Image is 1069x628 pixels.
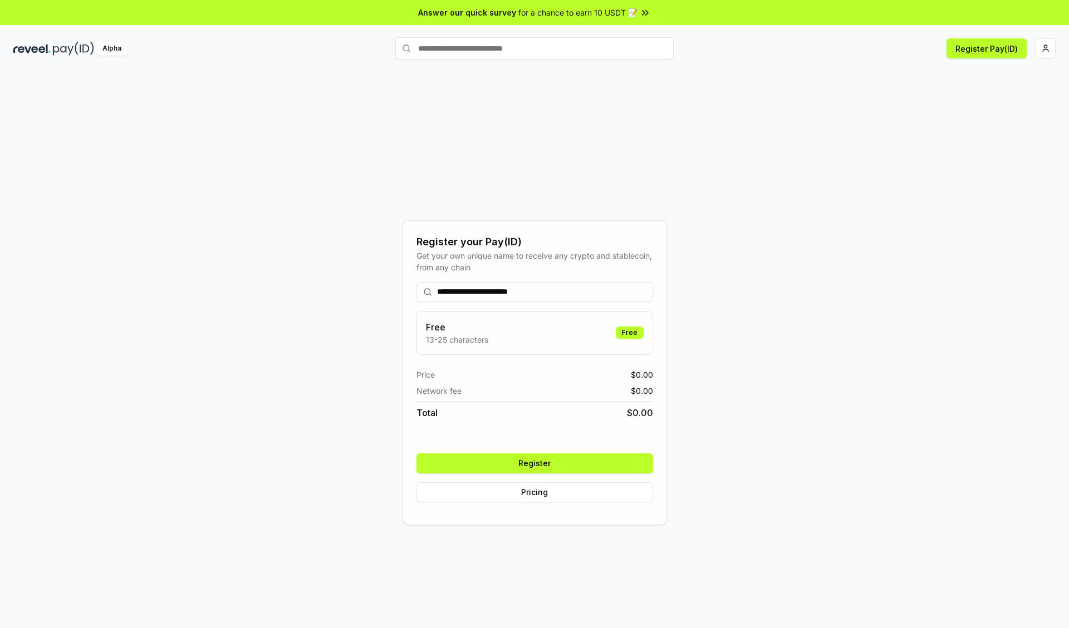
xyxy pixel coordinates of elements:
[616,327,644,339] div: Free
[426,334,488,345] p: 13-25 characters
[416,385,462,397] span: Network fee
[418,7,516,18] span: Answer our quick survey
[416,482,653,502] button: Pricing
[518,7,638,18] span: for a chance to earn 10 USDT 📝
[631,385,653,397] span: $ 0.00
[416,406,438,419] span: Total
[416,453,653,473] button: Register
[416,234,653,250] div: Register your Pay(ID)
[416,369,435,380] span: Price
[53,42,94,56] img: pay_id
[627,406,653,419] span: $ 0.00
[96,42,128,56] div: Alpha
[947,38,1027,58] button: Register Pay(ID)
[426,320,488,334] h3: Free
[631,369,653,380] span: $ 0.00
[416,250,653,273] div: Get your own unique name to receive any crypto and stablecoin, from any chain
[13,42,51,56] img: reveel_dark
